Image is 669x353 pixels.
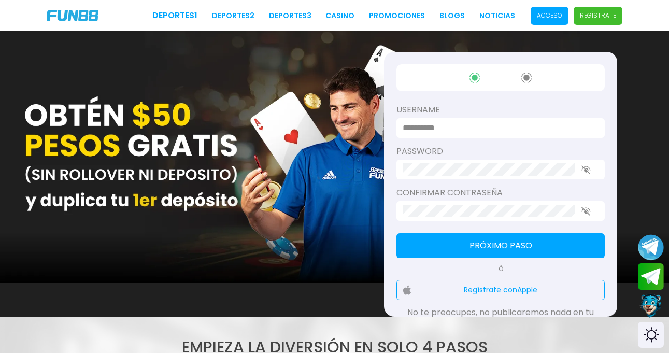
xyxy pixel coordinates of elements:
p: Ó [396,264,605,274]
p: Acceso [537,11,562,20]
a: Deportes2 [212,10,254,21]
a: BLOGS [439,10,465,21]
img: Company Logo [47,10,98,21]
label: password [396,145,605,158]
button: Contact customer service [638,292,664,319]
a: Deportes1 [152,9,197,22]
button: Join telegram channel [638,234,664,261]
a: Deportes3 [269,10,311,21]
div: Switch theme [638,322,664,348]
a: CASINO [325,10,354,21]
a: Promociones [369,10,425,21]
label: Confirmar contraseña [396,187,605,199]
a: NOTICIAS [479,10,515,21]
p: No te preocupes, no publicaremos nada en tu nombre, esto solo facilitará el proceso de registro. [396,306,605,331]
p: Regístrate [580,11,616,20]
button: Regístrate conApple [396,280,605,300]
label: username [396,104,605,116]
button: Join telegram [638,263,664,290]
button: Próximo paso [396,233,605,258]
